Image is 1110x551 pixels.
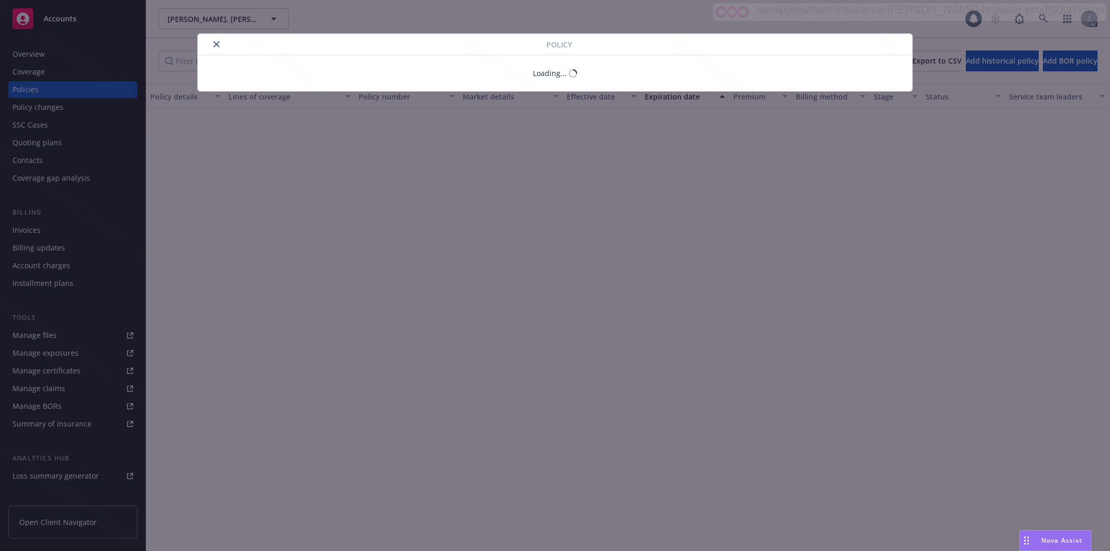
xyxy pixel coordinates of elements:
[1020,531,1033,550] div: Drag to move
[210,38,223,51] button: close
[546,39,572,50] span: Policy
[533,68,567,79] div: Loading...
[1019,530,1091,551] button: Nova Assist
[1041,536,1082,545] span: Nova Assist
